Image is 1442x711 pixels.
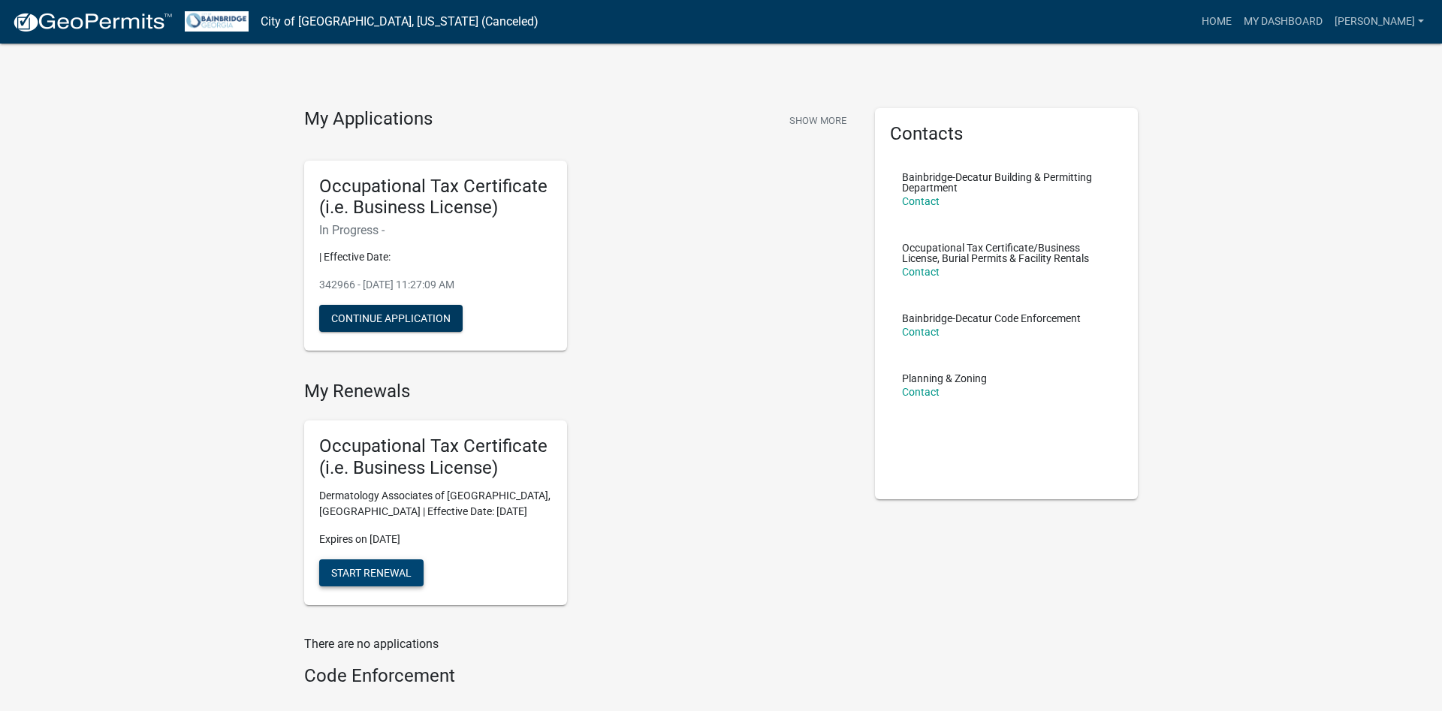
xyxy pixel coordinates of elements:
[1196,8,1238,36] a: Home
[902,313,1081,324] p: Bainbridge-Decatur Code Enforcement
[319,305,463,332] button: Continue Application
[331,566,412,578] span: Start Renewal
[902,243,1111,264] p: Occupational Tax Certificate/Business License, Burial Permits & Facility Rentals
[902,266,940,278] a: Contact
[902,195,940,207] a: Contact
[890,123,1123,145] h5: Contacts
[261,9,538,35] a: City of [GEOGRAPHIC_DATA], [US_STATE] (Canceled)
[319,435,552,479] h5: Occupational Tax Certificate (i.e. Business License)
[1329,8,1430,36] a: [PERSON_NAME]
[304,381,852,402] h4: My Renewals
[319,223,552,237] h6: In Progress -
[304,108,433,131] h4: My Applications
[1238,8,1329,36] a: My Dashboard
[902,172,1111,193] p: Bainbridge-Decatur Building & Permitting Department
[304,381,852,616] wm-registration-list-section: My Renewals
[902,326,940,338] a: Contact
[319,559,424,586] button: Start Renewal
[902,386,940,398] a: Contact
[902,373,987,384] p: Planning & Zoning
[319,488,552,520] p: Dermatology Associates of [GEOGRAPHIC_DATA], [GEOGRAPHIC_DATA] | Effective Date: [DATE]
[304,665,852,687] h4: Code Enforcement
[319,249,552,265] p: | Effective Date:
[319,277,552,293] p: 342966 - [DATE] 11:27:09 AM
[319,176,552,219] h5: Occupational Tax Certificate (i.e. Business License)
[783,108,852,133] button: Show More
[304,635,852,653] p: There are no applications
[185,11,249,32] img: City of Bainbridge, Georgia (Canceled)
[319,532,552,547] p: Expires on [DATE]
